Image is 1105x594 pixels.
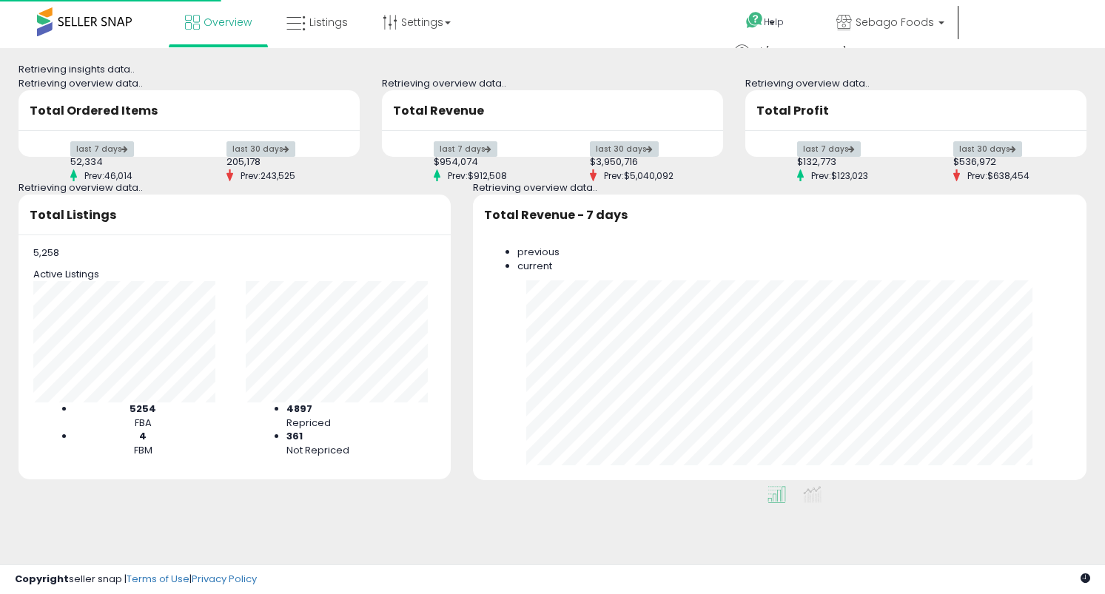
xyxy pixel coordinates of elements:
div: FBM [74,444,212,458]
span: Prev: 46,014 [77,169,140,182]
a: Hi [PERSON_NAME] [734,44,857,74]
div: $3,950,716 [590,155,697,169]
label: last 30 days [953,141,1022,157]
a: Privacy Policy [192,572,257,586]
a: Terms of Use [127,572,189,586]
b: 5254 [130,402,156,416]
div: Retrieving overview data.. [473,181,1086,195]
span: Listings [309,15,348,30]
strong: Copyright [15,572,69,586]
label: last 7 days [434,141,497,157]
h3: Total Profit [756,104,1075,118]
b: 4 [139,429,147,443]
h3: Total Listings [30,209,440,222]
div: Not Repriced [286,444,425,458]
span: Overview [204,15,252,30]
span: Sebago Foods [856,15,934,30]
div: Retrieving insights data.. [19,63,1086,77]
div: Retrieving overview data.. [19,181,451,195]
b: 4897 [286,402,312,416]
label: last 30 days [226,141,295,157]
div: seller snap | | [15,573,257,587]
span: Prev: $5,040,092 [597,169,681,182]
i: Get Help [745,11,764,30]
span: Prev: $638,454 [960,169,1037,182]
h3: Total Revenue [393,104,712,118]
div: $954,074 [434,155,541,169]
h3: Total Ordered Items [30,104,349,118]
h3: Total Revenue - 7 days [484,209,1075,222]
b: 361 [286,429,303,443]
p: 5,258 [33,246,436,260]
div: FBA [74,416,212,431]
div: Retrieving overview data.. [745,77,1086,91]
div: Retrieving overview data.. [19,77,360,91]
span: Active Listings [33,267,99,281]
span: Help [764,16,784,28]
label: last 30 days [590,141,659,157]
span: Prev: 243,525 [233,169,303,182]
div: Repriced [286,416,425,431]
span: Prev: $123,023 [804,169,876,182]
label: last 7 days [70,141,134,157]
span: previous [517,245,560,259]
span: Prev: $912,508 [440,169,514,182]
div: 52,334 [70,155,178,169]
label: last 7 days [797,141,861,157]
span: Hi [PERSON_NAME] [753,44,847,59]
div: Retrieving overview data.. [382,77,723,91]
span: current [517,259,552,273]
div: $536,972 [953,155,1061,169]
div: $132,773 [797,155,904,169]
div: 205,178 [226,155,334,169]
